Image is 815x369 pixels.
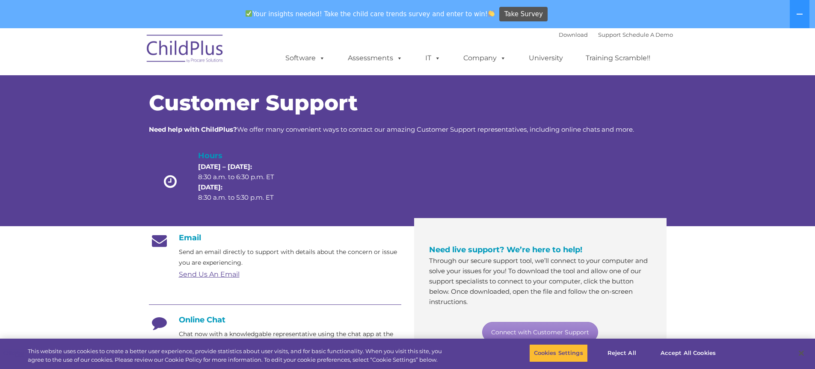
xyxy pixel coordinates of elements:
a: Send Us An Email [179,270,240,278]
a: Download [559,31,588,38]
strong: [DATE]: [198,183,222,191]
p: 8:30 a.m. to 6:30 p.m. ET 8:30 a.m. to 5:30 p.m. ET [198,162,289,203]
a: IT [417,50,449,67]
span: Your insights needed! Take the child care trends survey and enter to win! [242,6,498,22]
a: Company [455,50,515,67]
img: 👏 [488,10,495,17]
img: ChildPlus by Procare Solutions [142,29,228,71]
h4: Hours [198,150,289,162]
p: Send an email directly to support with details about the concern or issue you are experiencing. [179,247,401,268]
p: Through our secure support tool, we’ll connect to your computer and solve your issues for you! To... [429,256,652,307]
button: Close [792,344,811,363]
p: Chat now with a knowledgable representative using the chat app at the bottom right. [179,329,401,350]
button: Cookies Settings [529,344,588,362]
a: Support [598,31,621,38]
a: Schedule A Demo [622,31,673,38]
span: Need live support? We’re here to help! [429,245,582,254]
strong: [DATE] – [DATE]: [198,162,252,171]
img: ✅ [246,10,252,17]
span: Take Survey [504,7,543,22]
button: Reject All [595,344,649,362]
button: Accept All Cookies [656,344,720,362]
strong: Need help with ChildPlus? [149,125,237,133]
a: Connect with Customer Support [482,322,598,342]
a: Assessments [339,50,411,67]
span: We offer many convenient ways to contact our amazing Customer Support representatives, including ... [149,125,634,133]
font: | [559,31,673,38]
span: Customer Support [149,90,358,116]
a: Software [277,50,334,67]
a: Take Survey [499,7,548,22]
a: University [520,50,572,67]
h4: Online Chat [149,315,401,325]
a: Training Scramble!! [577,50,659,67]
div: This website uses cookies to create a better user experience, provide statistics about user visit... [28,347,448,364]
h4: Email [149,233,401,242]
